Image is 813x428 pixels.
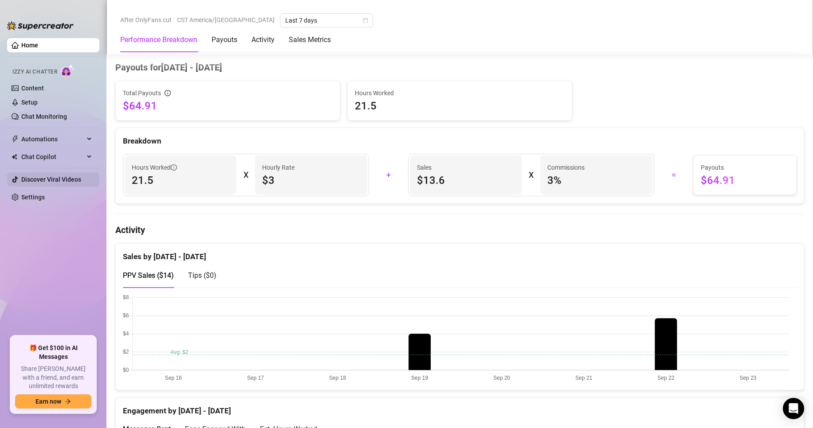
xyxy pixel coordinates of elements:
[547,173,645,187] span: 3 %
[285,14,368,27] span: Last 7 days
[165,90,171,96] span: info-circle
[660,168,688,182] div: =
[289,35,331,45] div: Sales Metrics
[12,136,19,143] span: thunderbolt
[65,398,71,405] span: arrow-right
[115,61,804,74] h4: Payouts for [DATE] - [DATE]
[171,164,177,171] span: info-circle
[15,365,91,391] span: Share [PERSON_NAME] with a friend, and earn unlimited rewards
[355,88,565,98] span: Hours Worked
[15,394,91,409] button: Earn nowarrow-right
[529,168,533,182] div: X
[417,173,515,187] span: $13.6
[262,163,295,172] article: Hourly Rate
[12,68,57,76] span: Izzy AI Chatter
[35,398,61,405] span: Earn now
[547,163,585,172] article: Commissions
[123,398,797,417] div: Engagement by [DATE] - [DATE]
[21,150,84,164] span: Chat Copilot
[61,64,75,77] img: AI Chatter
[212,35,237,45] div: Payouts
[783,398,804,419] div: Open Intercom Messenger
[123,99,333,113] span: $64.91
[417,163,515,172] span: Sales
[177,13,275,27] span: CST America/[GEOGRAPHIC_DATA]
[363,18,368,23] span: calendar
[7,21,74,30] img: logo-BBDzfeDw.svg
[123,135,797,147] div: Breakdown
[123,88,161,98] span: Total Payouts
[120,35,197,45] div: Performance Breakdown
[21,85,44,92] a: Content
[188,271,216,280] span: Tips ( $0 )
[374,168,403,182] div: +
[21,132,84,146] span: Automations
[701,173,789,187] span: $64.91
[262,173,360,187] span: $3
[21,42,38,49] a: Home
[355,99,565,113] span: 21.5
[12,154,17,160] img: Chat Copilot
[21,99,38,106] a: Setup
[115,224,804,236] h4: Activity
[244,168,248,182] div: X
[120,13,172,27] span: After OnlyFans cut
[123,271,174,280] span: PPV Sales ( $14 )
[21,194,45,201] a: Settings
[251,35,275,45] div: Activity
[21,176,81,183] a: Discover Viral Videos
[701,163,789,172] span: Payouts
[15,344,91,361] span: 🎁 Get $100 in AI Messages
[132,163,177,172] span: Hours Worked
[132,173,229,187] span: 21.5
[123,244,797,263] div: Sales by [DATE] - [DATE]
[21,113,67,120] a: Chat Monitoring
